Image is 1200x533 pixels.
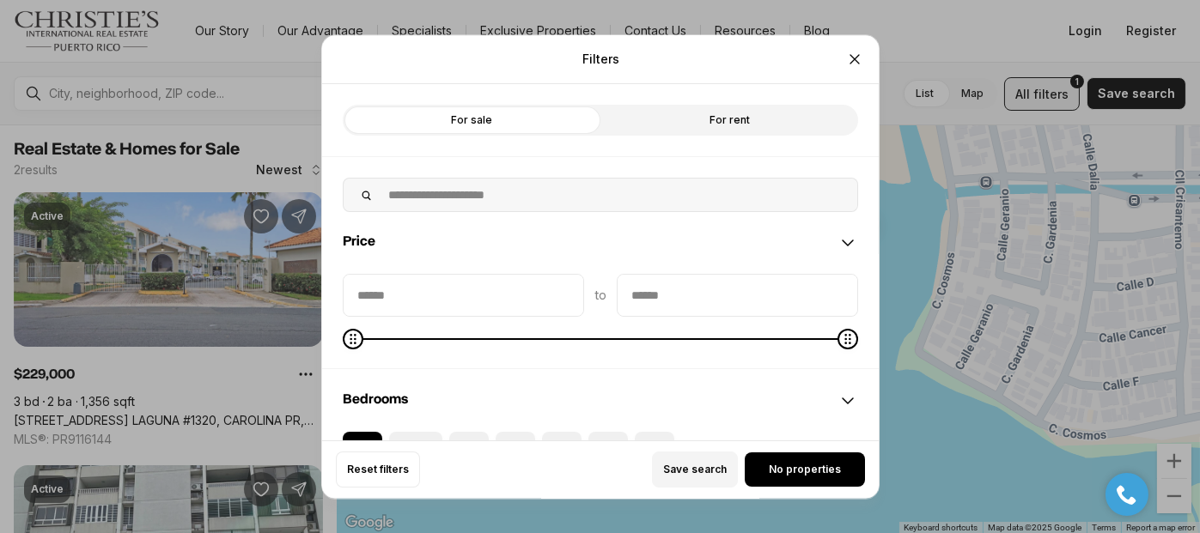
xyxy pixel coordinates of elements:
[594,288,606,302] span: to
[769,463,841,476] span: No properties
[322,370,879,432] div: Bedrooms
[343,329,363,349] span: Minimum
[336,451,420,488] button: Reset filters
[588,432,628,463] label: 4
[663,463,727,476] span: Save search
[600,105,858,136] label: For rent
[347,463,409,476] span: Reset filters
[322,212,879,274] div: Price
[496,432,535,463] label: 2
[745,452,865,487] button: No properties
[542,432,582,463] label: 3
[652,451,738,488] button: Save search
[322,274,879,368] div: Price
[343,432,382,463] label: Any
[449,432,489,463] label: 1
[389,432,442,463] label: Studio
[635,432,674,463] label: 5+
[838,42,872,76] button: Close
[343,234,375,248] span: Price
[322,432,879,494] div: Bedrooms
[344,275,583,316] input: priceMin
[618,275,857,316] input: priceMax
[838,329,858,349] span: Maximum
[343,105,600,136] label: For sale
[582,52,618,66] p: Filters
[343,392,408,406] span: Bedrooms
